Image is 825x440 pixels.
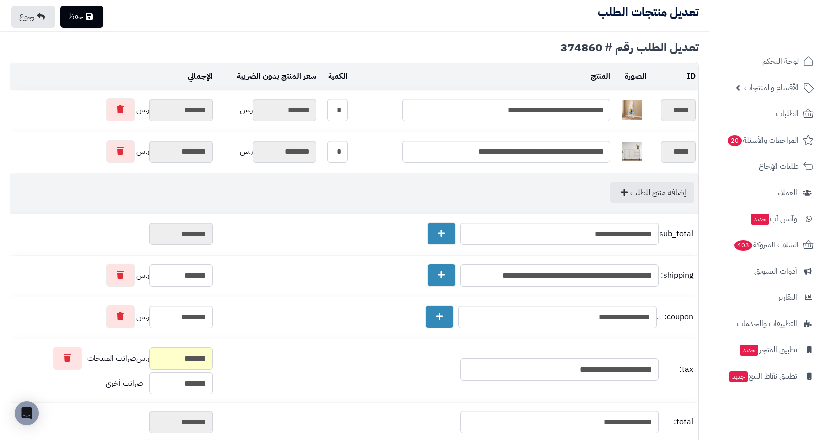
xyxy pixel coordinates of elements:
[762,54,799,68] span: لوحة التحكم
[733,238,799,252] span: السلات المتروكة
[13,347,213,370] div: ر.س
[727,135,743,147] span: 20
[759,159,799,173] span: طلبات الإرجاع
[728,369,797,383] span: تطبيق نقاط البيع
[715,233,819,257] a: السلات المتروكة403
[715,286,819,309] a: التقارير
[715,154,819,178] a: طلبات الإرجاع
[218,305,696,328] div: .
[15,401,39,425] div: Open Intercom Messenger
[740,345,758,356] span: جديد
[744,81,799,95] span: الأقسام والمنتجات
[776,107,799,121] span: الطلبات
[715,312,819,336] a: التطبيقات والخدمات
[661,270,693,281] span: shipping:
[737,317,797,331] span: التطبيقات والخدمات
[60,6,103,28] a: حفظ
[751,214,769,225] span: جديد
[610,182,694,203] a: إضافة منتج للطلب
[10,42,699,53] div: تعديل الطلب رقم # 374860
[715,128,819,152] a: المراجعات والأسئلة20
[778,186,797,199] span: العملاء
[727,133,799,147] span: المراجعات والأسئلة
[649,63,698,90] td: ID
[661,416,693,428] span: total:
[715,259,819,283] a: أدوات التسويق
[215,63,319,90] td: سعر المنتج بدون الضريبة
[319,63,350,90] td: الكمية
[733,240,753,251] span: 403
[661,364,693,375] span: tax:
[754,264,797,278] span: أدوات التسويق
[758,7,816,28] img: logo-2.png
[715,338,819,362] a: تطبيق المتجرجديد
[661,311,693,323] span: coupon:
[87,353,136,364] span: ضرائب المنتجات
[622,142,642,161] img: 1753272550-1-40x40.jpg
[715,207,819,231] a: وآتس آبجديد
[13,264,213,287] div: ر.س
[613,63,650,90] td: الصورة
[106,377,143,389] span: ضرائب أخرى
[11,6,55,28] a: رجوع
[13,305,213,328] div: ر.س
[739,343,797,357] span: تطبيق المتجر
[715,102,819,126] a: الطلبات
[750,212,797,226] span: وآتس آب
[13,98,213,121] div: ر.س
[729,371,748,382] span: جديد
[715,364,819,388] a: تطبيق نقاط البيعجديد
[13,140,213,163] div: ر.س
[218,141,316,163] div: ر.س
[715,181,819,204] a: العملاء
[350,63,613,90] td: المنتج
[661,228,693,240] span: sub_total:
[622,100,642,120] img: 1753188266-1-40x40.jpg
[715,49,819,73] a: لوحة التحكم
[778,291,797,304] span: التقارير
[598,3,699,21] b: تعديل منتجات الطلب
[218,99,316,121] div: ر.س
[10,63,215,90] td: الإجمالي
